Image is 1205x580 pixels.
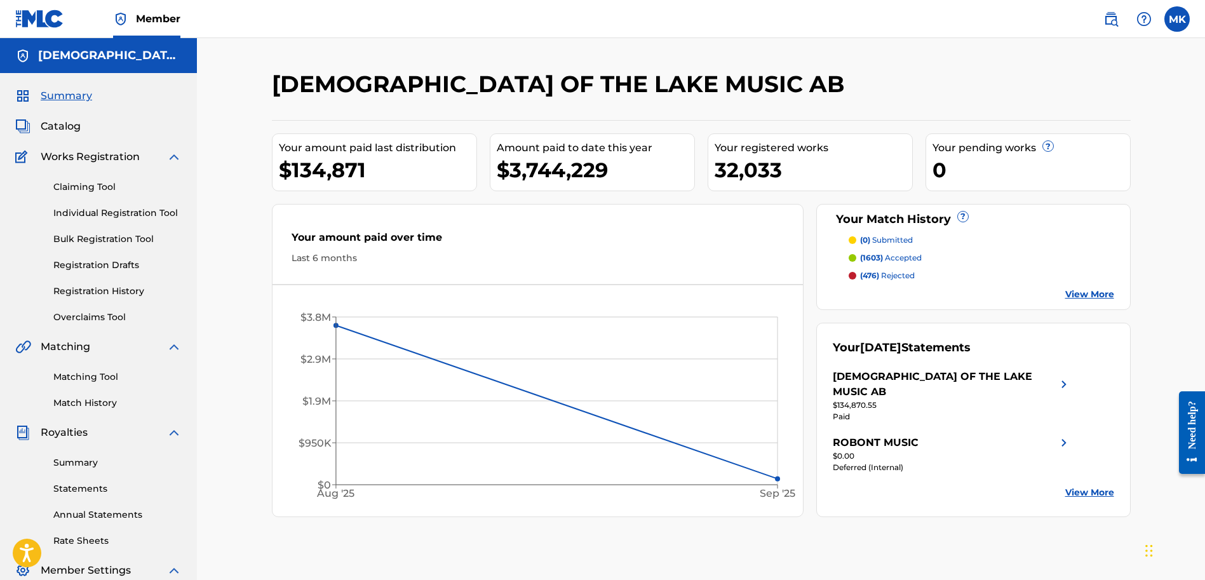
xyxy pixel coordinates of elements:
span: (0) [860,235,870,245]
span: Summary [41,88,92,104]
a: Statements [53,482,182,496]
div: Your amount paid last distribution [279,140,476,156]
div: Your registered works [715,140,912,156]
span: Matching [41,339,90,354]
img: Top Rightsholder [113,11,128,27]
div: Your Statements [833,339,971,356]
a: Bulk Registration Tool [53,233,182,246]
img: Summary [15,88,30,104]
div: Your amount paid over time [292,230,784,252]
img: expand [166,339,182,354]
a: Claiming Tool [53,180,182,194]
div: Your pending works [932,140,1130,156]
span: Catalog [41,119,81,134]
p: submitted [860,234,913,246]
div: $0.00 [833,450,1072,462]
span: ? [958,212,968,222]
div: 32,033 [715,156,912,184]
tspan: $0 [317,479,330,491]
img: search [1103,11,1119,27]
span: (476) [860,271,879,280]
h2: [DEMOGRAPHIC_DATA] OF THE LAKE MUSIC AB [272,70,851,98]
div: [DEMOGRAPHIC_DATA] OF THE LAKE MUSIC AB [833,369,1056,400]
p: rejected [860,270,915,281]
img: Matching [15,339,31,354]
h5: LADY OF THE LAKE MUSIC AB [38,48,182,63]
div: Help [1131,6,1157,32]
a: [DEMOGRAPHIC_DATA] OF THE LAKE MUSIC ABright chevron icon$134,870.55Paid [833,369,1072,422]
img: expand [166,149,182,165]
span: [DATE] [860,341,901,354]
span: Royalties [41,425,88,440]
a: View More [1065,288,1114,301]
img: Royalties [15,425,30,440]
img: expand [166,563,182,578]
tspan: $2.9M [300,353,330,365]
div: Deferred (Internal) [833,462,1072,473]
tspan: Sep '25 [760,488,795,500]
a: Overclaims Tool [53,311,182,324]
a: Match History [53,396,182,410]
div: Paid [833,411,1072,422]
a: (1603) accepted [849,252,1114,264]
a: (476) rejected [849,270,1114,281]
a: Registration History [53,285,182,298]
tspan: $1.9M [302,395,330,407]
tspan: Aug '25 [316,488,354,500]
span: Member [136,11,180,26]
a: Public Search [1098,6,1124,32]
div: Your Match History [833,211,1114,228]
img: right chevron icon [1056,369,1072,400]
img: expand [166,425,182,440]
a: ROBONT MUSICright chevron icon$0.00Deferred (Internal) [833,435,1072,473]
img: help [1136,11,1152,27]
a: View More [1065,486,1114,499]
a: Registration Drafts [53,259,182,272]
div: Last 6 months [292,252,784,265]
div: $134,870.55 [833,400,1072,411]
a: (0) submitted [849,234,1114,246]
p: accepted [860,252,922,264]
div: Amount paid to date this year [497,140,694,156]
a: Rate Sheets [53,534,182,548]
div: ROBONT MUSIC [833,435,919,450]
iframe: Resource Center [1169,382,1205,484]
a: Annual Statements [53,508,182,522]
div: $3,744,229 [497,156,694,184]
a: CatalogCatalog [15,119,81,134]
span: Works Registration [41,149,140,165]
div: Drag [1145,532,1153,570]
span: Member Settings [41,563,131,578]
iframe: Chat Widget [1141,519,1205,580]
span: (1603) [860,253,883,262]
a: Individual Registration Tool [53,206,182,220]
div: $134,871 [279,156,476,184]
div: User Menu [1164,6,1190,32]
tspan: $3.8M [300,311,330,323]
img: MLC Logo [15,10,64,28]
img: Member Settings [15,563,30,578]
a: SummarySummary [15,88,92,104]
img: Works Registration [15,149,32,165]
img: Accounts [15,48,30,64]
div: 0 [932,156,1130,184]
img: right chevron icon [1056,435,1072,450]
a: Summary [53,456,182,469]
img: Catalog [15,119,30,134]
tspan: $950K [298,437,331,449]
span: ? [1043,141,1053,151]
a: Matching Tool [53,370,182,384]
